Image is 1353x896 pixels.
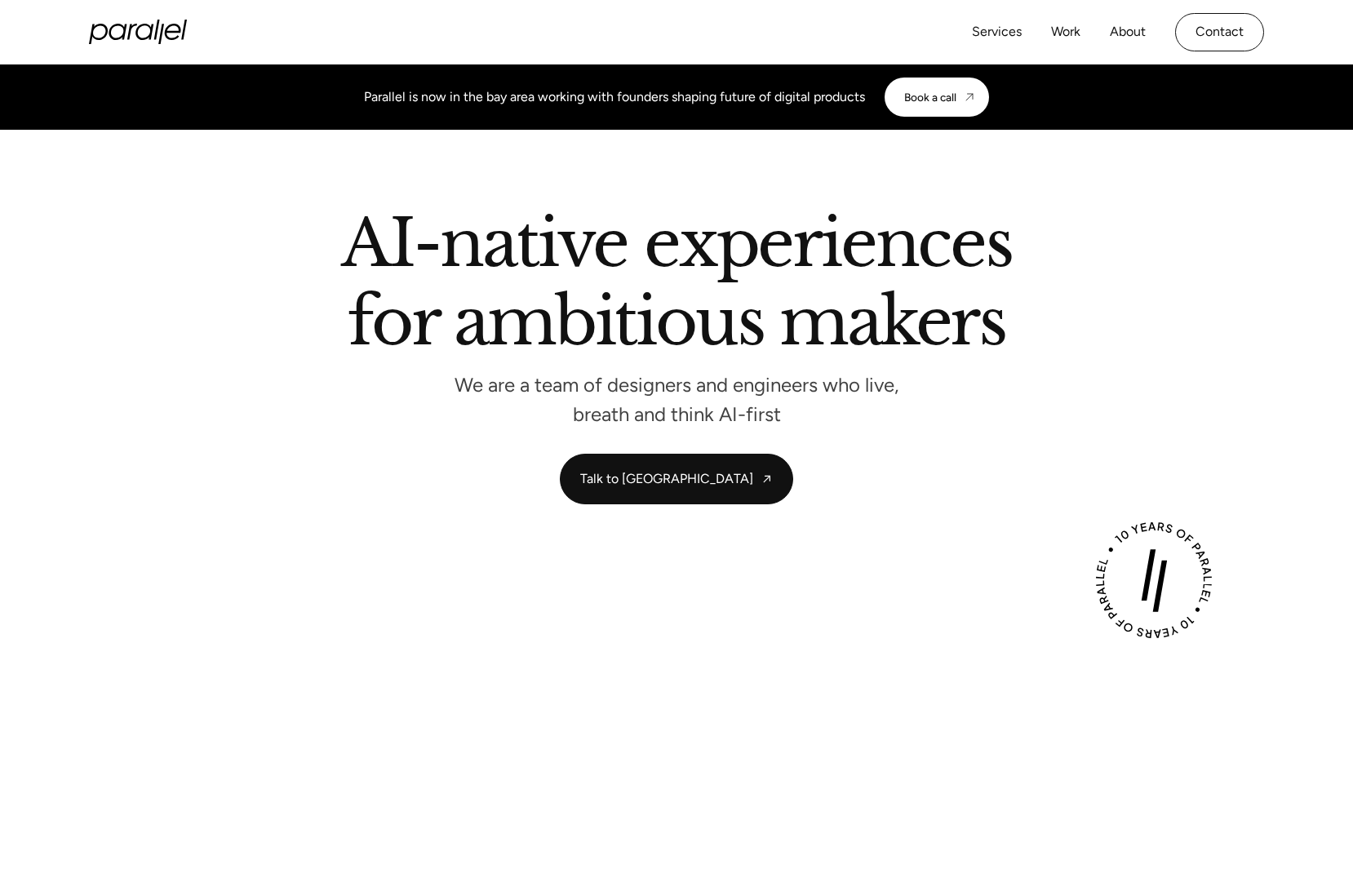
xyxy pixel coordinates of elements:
[211,211,1142,361] h2: AI-native experiences for ambitious makers
[89,20,187,44] a: home
[364,87,865,107] div: Parallel is now in the bay area working with founders shaping future of digital products
[963,91,976,104] img: CTA arrow image
[972,20,1022,44] a: Services
[885,78,989,117] a: Book a call
[432,378,921,421] p: We are a team of designers and engineers who live, breath and think AI-first
[1175,13,1264,51] a: Contact
[904,91,956,104] div: Book a call
[1110,20,1146,44] a: About
[1051,20,1080,44] a: Work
